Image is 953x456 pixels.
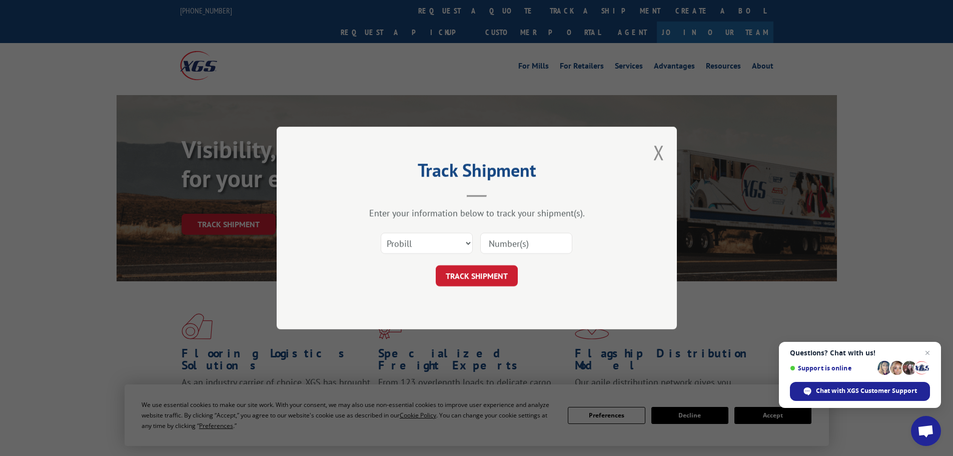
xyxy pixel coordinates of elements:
[653,139,664,166] button: Close modal
[327,207,627,219] div: Enter your information below to track your shipment(s).
[790,382,930,401] span: Chat with XGS Customer Support
[327,163,627,182] h2: Track Shipment
[911,416,941,446] a: Open chat
[480,233,572,254] input: Number(s)
[790,349,930,357] span: Questions? Chat with us!
[790,364,874,372] span: Support is online
[816,386,917,395] span: Chat with XGS Customer Support
[436,265,518,286] button: TRACK SHIPMENT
